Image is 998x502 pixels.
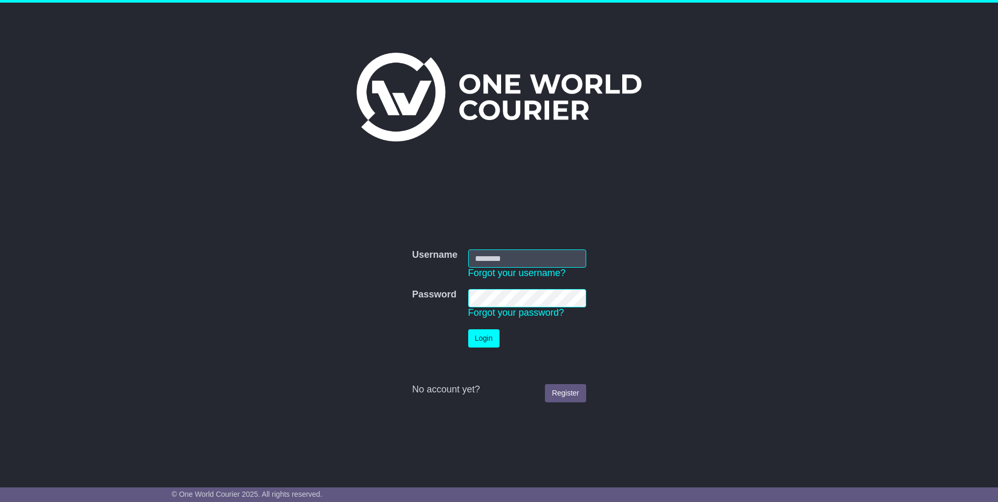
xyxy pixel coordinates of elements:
div: No account yet? [412,384,586,396]
span: © One World Courier 2025. All rights reserved. [172,490,323,498]
img: One World [357,53,641,141]
button: Login [468,329,500,348]
label: Password [412,289,456,301]
a: Register [545,384,586,402]
a: Forgot your username? [468,268,566,278]
a: Forgot your password? [468,307,564,318]
label: Username [412,249,457,261]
